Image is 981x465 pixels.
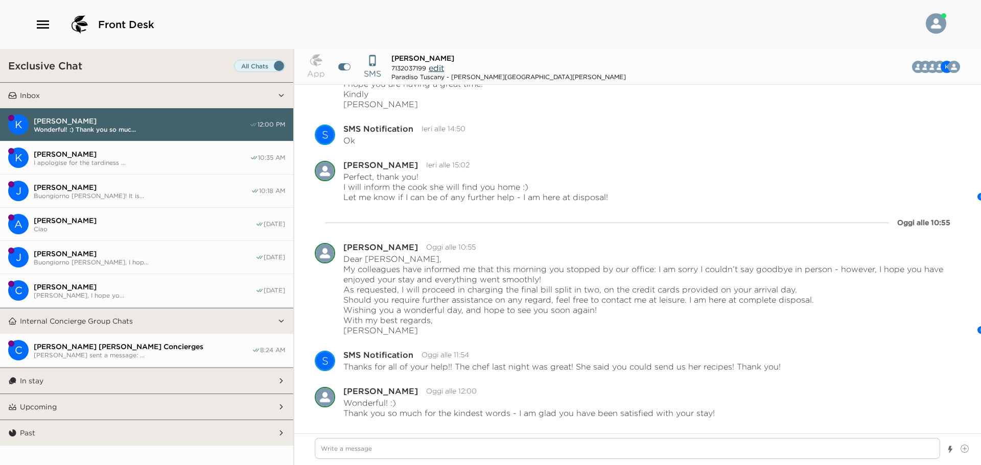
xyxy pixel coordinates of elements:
[8,247,29,267] div: J
[315,351,335,371] div: SMS Notification
[343,161,418,169] div: [PERSON_NAME]
[264,253,285,261] span: [DATE]
[920,57,968,77] button: CKDBCA
[20,376,43,385] p: In stay
[8,59,82,72] h3: Exclusive Chat
[343,135,355,145] p: Ok
[947,440,954,458] button: Show templates
[34,159,250,166] span: I apologise for the tardiness ...
[8,340,29,360] div: Casali di Casole
[8,280,29,301] div: C
[34,183,251,192] span: [PERSON_NAME]
[98,17,154,32] span: Front Desk
[34,225,255,233] span: Ciao
[264,220,285,228] span: [DATE]
[8,181,29,201] div: Joshua Weingast
[8,340,29,360] div: C
[34,216,255,225] span: [PERSON_NAME]
[343,398,746,449] p: Wonderful! :) Thank you so much for the kindest words - I am glad you have been satisfied with yo...
[315,125,335,145] div: SMS Notification
[422,124,465,133] time: 2025-10-01T12:50:13.950Z
[343,387,418,395] div: [PERSON_NAME]
[948,61,960,73] div: Casali di Casole Concierge Team
[34,116,249,126] span: [PERSON_NAME]
[17,83,277,108] button: Inbox
[343,254,961,335] p: Dear [PERSON_NAME], My colleagues have informed me that this morning you stopped by our office: I...
[264,286,285,295] span: [DATE]
[8,214,29,234] div: A
[67,12,92,37] img: logo
[391,73,626,81] div: Paradiso Tuscany - [PERSON_NAME][GEOGRAPHIC_DATA][PERSON_NAME]
[315,161,335,181] img: A
[948,61,960,73] img: C
[34,351,252,359] span: [PERSON_NAME] sent a message: ...
[34,282,255,291] span: [PERSON_NAME]
[8,280,29,301] div: Casali di Casole Concierge Team
[17,368,277,394] button: In stay
[316,351,334,371] div: S
[315,243,335,263] img: A
[307,67,325,80] p: App
[17,420,277,446] button: Past
[17,308,277,334] button: Internal Concierge Group Chats
[34,192,251,200] span: Buongiorno [PERSON_NAME]! It is...
[20,428,35,437] p: Past
[926,13,946,34] img: User
[315,387,335,407] img: A
[315,438,940,459] textarea: Write a message
[343,243,418,251] div: [PERSON_NAME]
[343,361,781,372] p: Thanks for all of your help!! The chef last night was great! She said you could send us her recip...
[8,148,29,168] div: K
[260,346,285,354] span: 8:24 AM
[8,214,29,234] div: Andrew Bosomworth
[422,350,469,359] time: 2025-10-02T09:54:28.863Z
[315,161,335,181] div: Arianna Paluffi
[426,160,470,169] time: 2025-10-01T13:02:19.200Z
[315,387,335,407] div: Arianna Paluffi
[8,181,29,201] div: J
[364,67,381,80] p: SMS
[20,402,57,411] p: Upcoming
[8,247,29,267] div: John Spellman
[426,242,476,252] time: 2025-10-02T08:55:06.538Z
[391,54,454,63] span: [PERSON_NAME]
[315,243,335,263] div: Arianna Paluffi
[34,249,255,258] span: [PERSON_NAME]
[20,91,40,100] p: Inbox
[8,148,29,168] div: Kip Wadsworth
[391,64,426,72] span: 7132037199
[343,351,413,359] div: SMS Notification
[343,125,413,133] div: SMS Notification
[34,150,250,159] span: [PERSON_NAME]
[8,114,29,135] div: K
[259,187,285,195] span: 10:18 AM
[316,125,334,145] div: S
[258,120,285,129] span: 12:00 PM
[34,291,255,299] span: [PERSON_NAME], I hope yo...
[34,126,249,133] span: Wonderful! :) Thank you so muc...
[429,63,444,73] span: edit
[34,342,252,351] span: [PERSON_NAME] [PERSON_NAME] Concierges
[20,316,133,326] p: Internal Concierge Group Chats
[234,60,285,72] label: Set all destinations
[34,258,255,266] span: Buongiorno [PERSON_NAME], I hop...
[426,386,477,396] time: 2025-10-02T10:00:32.540Z
[897,217,950,228] div: Oggi alle 10:55
[343,172,608,202] p: Perfect, thank you! I will inform the cook she will find you home :) Let me know if I can be of a...
[258,154,285,162] span: 10:35 AM
[17,394,277,420] button: Upcoming
[8,114,29,135] div: Kelley Anderson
